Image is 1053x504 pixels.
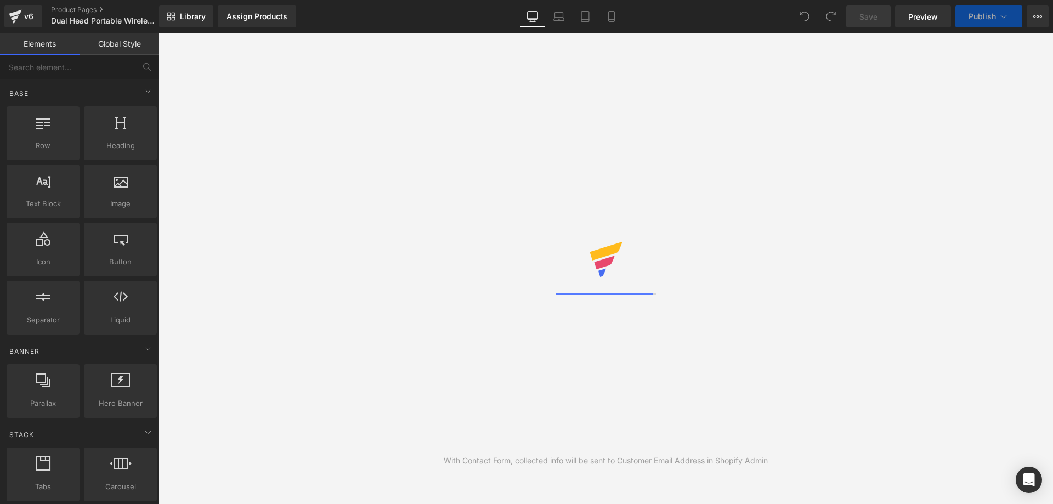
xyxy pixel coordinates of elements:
span: Save [859,11,877,22]
span: Publish [969,12,996,21]
a: New Library [159,5,213,27]
span: Dual Head Portable Wireless Probe Color Doppler Ultrasound Scanner [51,16,156,25]
button: More [1027,5,1049,27]
span: Tabs [10,481,76,492]
span: Preview [908,11,938,22]
span: Liquid [87,314,154,326]
a: Product Pages [51,5,177,14]
a: Laptop [546,5,572,27]
a: Desktop [519,5,546,27]
div: Open Intercom Messenger [1016,467,1042,493]
span: Hero Banner [87,398,154,409]
span: Button [87,256,154,268]
span: Carousel [87,481,154,492]
span: Parallax [10,398,76,409]
a: Preview [895,5,951,27]
span: Text Block [10,198,76,209]
div: v6 [22,9,36,24]
span: Separator [10,314,76,326]
div: Assign Products [227,12,287,21]
span: Heading [87,140,154,151]
button: Publish [955,5,1022,27]
a: v6 [4,5,42,27]
span: Base [8,88,30,99]
span: Library [180,12,206,21]
span: Row [10,140,76,151]
button: Redo [820,5,842,27]
span: Stack [8,429,35,440]
div: With Contact Form, collected info will be sent to Customer Email Address in Shopify Admin [444,455,768,467]
span: Icon [10,256,76,268]
button: Undo [794,5,816,27]
a: Global Style [80,33,159,55]
span: Banner [8,346,41,356]
span: Image [87,198,154,209]
a: Tablet [572,5,598,27]
a: Mobile [598,5,625,27]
